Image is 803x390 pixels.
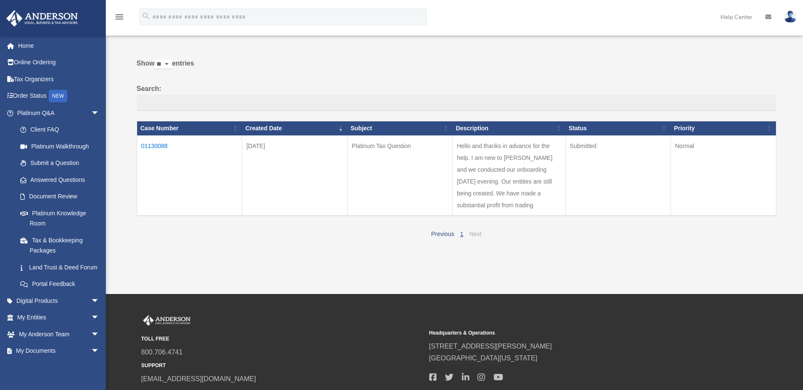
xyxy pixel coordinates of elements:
[566,121,671,135] th: Status: activate to sort column ascending
[141,335,423,343] small: TOLL FREE
[453,135,566,216] td: Hello and thanks in advance for the help. I am new to [PERSON_NAME] and we conducted our onboardi...
[6,104,108,121] a: Platinum Q&Aarrow_drop_down
[155,60,172,69] select: Showentries
[6,54,112,71] a: Online Ordering
[469,231,482,237] a: Next
[114,12,124,22] i: menu
[6,88,112,105] a: Order StatusNEW
[141,11,151,21] i: search
[6,309,112,326] a: My Entitiesarrow_drop_down
[453,121,566,135] th: Description: activate to sort column ascending
[49,90,67,102] div: NEW
[671,135,776,216] td: Normal
[6,71,112,88] a: Tax Organizers
[137,95,776,111] input: Search:
[347,135,453,216] td: Platinum Tax Question
[141,349,183,356] a: 800.706.4741
[12,171,104,188] a: Answered Questions
[242,135,348,216] td: [DATE]
[141,375,256,382] a: [EMAIL_ADDRESS][DOMAIN_NAME]
[12,138,108,155] a: Platinum Walkthrough
[6,37,112,54] a: Home
[137,135,242,216] td: 01130088
[429,329,711,338] small: Headquarters & Operations
[6,359,112,376] a: Online Learningarrow_drop_down
[137,121,242,135] th: Case Number: activate to sort column ascending
[12,205,108,232] a: Platinum Knowledge Room
[12,121,108,138] a: Client FAQ
[4,10,80,27] img: Anderson Advisors Platinum Portal
[566,135,671,216] td: Submitted
[91,292,108,310] span: arrow_drop_down
[91,309,108,327] span: arrow_drop_down
[347,121,453,135] th: Subject: activate to sort column ascending
[242,121,348,135] th: Created Date: activate to sort column ascending
[429,354,538,362] a: [GEOGRAPHIC_DATA][US_STATE]
[671,121,776,135] th: Priority: activate to sort column ascending
[12,276,108,293] a: Portal Feedback
[6,343,112,360] a: My Documentsarrow_drop_down
[12,155,108,172] a: Submit a Question
[91,104,108,122] span: arrow_drop_down
[91,343,108,360] span: arrow_drop_down
[6,326,112,343] a: My Anderson Teamarrow_drop_down
[91,326,108,343] span: arrow_drop_down
[91,359,108,376] span: arrow_drop_down
[784,11,797,23] img: User Pic
[141,361,423,370] small: SUPPORT
[137,83,776,111] label: Search:
[6,292,112,309] a: Digital Productsarrow_drop_down
[12,259,108,276] a: Land Trust & Deed Forum
[460,231,464,237] a: 1
[429,343,552,350] a: [STREET_ADDRESS][PERSON_NAME]
[12,188,108,205] a: Document Review
[431,231,454,237] a: Previous
[12,232,108,259] a: Tax & Bookkeeping Packages
[141,315,192,326] img: Anderson Advisors Platinum Portal
[114,15,124,22] a: menu
[137,58,776,78] label: Show entries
